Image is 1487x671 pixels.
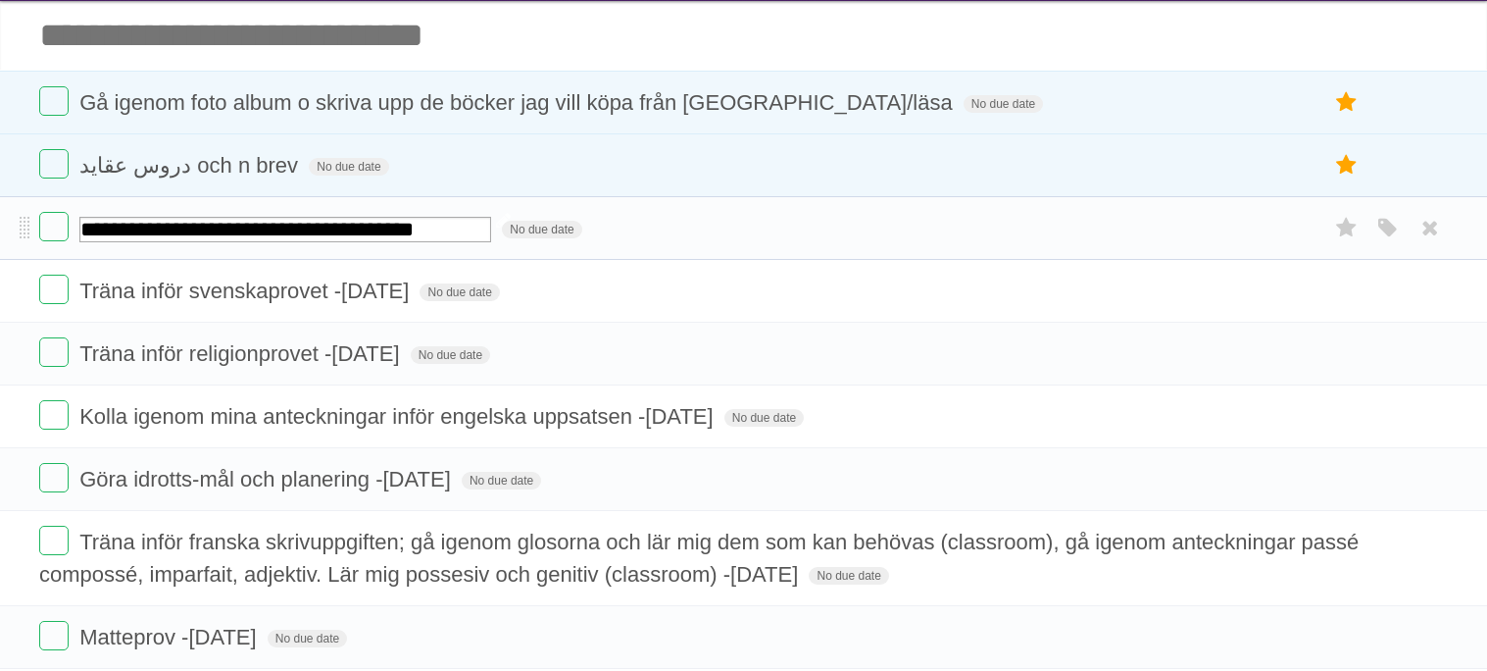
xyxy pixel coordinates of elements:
span: Träna inför franska skrivuppgiften; gå igenom glosorna och lär mig dem som kan behövas (classroom... [39,530,1359,587]
label: Done [39,526,69,555]
span: Kolla igenom mina anteckningar inför engelska uppsatsen -[DATE] [79,404,719,429]
span: Göra idrotts-mål och planering -[DATE] [79,467,456,491]
label: Done [39,86,69,116]
span: Gå igenom foto album o skriva upp de böcker jag vill köpa från [GEOGRAPHIC_DATA]/läsa [79,90,958,115]
span: No due date [411,346,490,364]
span: No due date [502,221,581,238]
label: Done [39,621,69,650]
label: Star task [1328,149,1365,181]
label: Done [39,463,69,492]
span: No due date [309,158,388,176]
span: No due date [462,472,541,490]
span: No due date [268,630,347,647]
label: Done [39,275,69,304]
span: Träna inför svenskaprovet -[DATE] [79,279,414,303]
span: دروس عقايد och n brev [79,153,303,178]
label: Done [39,400,69,430]
label: Done [39,337,69,367]
span: No due date [809,567,888,585]
label: Done [39,149,69,179]
span: Matteprov -[DATE] [79,625,262,649]
span: No due date [724,409,804,427]
label: Done [39,212,69,241]
span: Träna inför religionprovet -[DATE] [79,341,404,366]
label: Star task [1328,86,1365,119]
span: No due date [420,284,499,301]
span: No due date [964,95,1043,113]
label: Star task [1328,212,1365,244]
